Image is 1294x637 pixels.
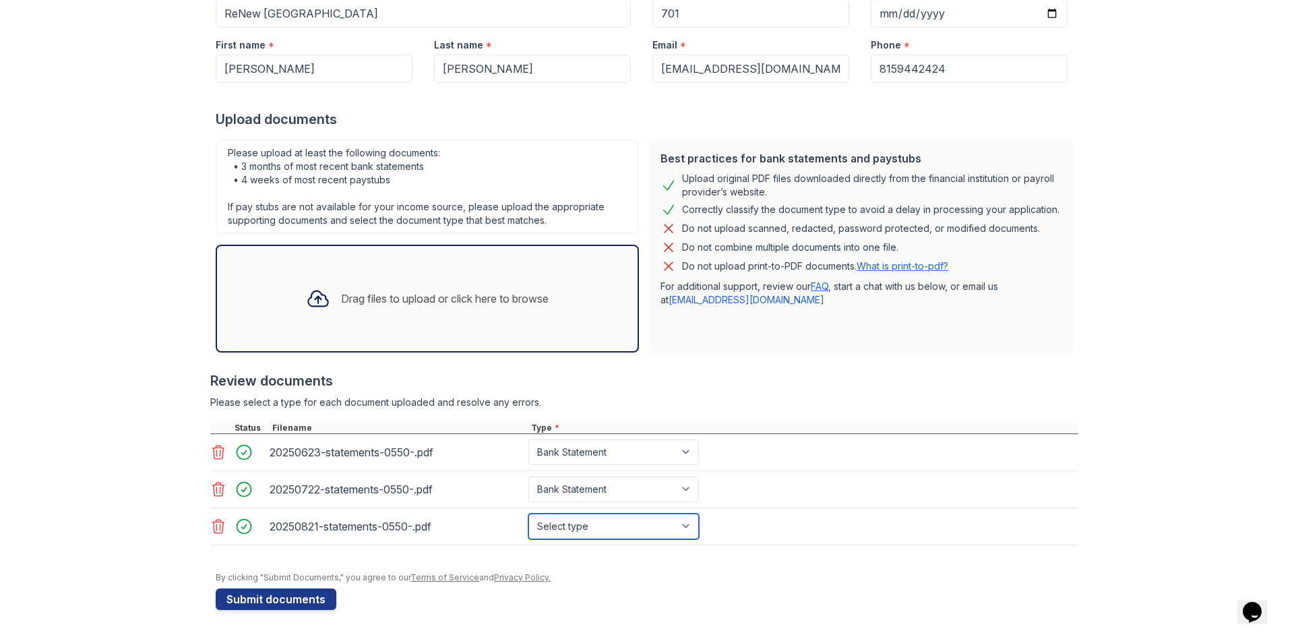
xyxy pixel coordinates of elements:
[494,572,551,582] a: Privacy Policy.
[1237,583,1281,624] iframe: chat widget
[528,423,1078,433] div: Type
[410,572,479,582] a: Terms of Service
[270,442,523,463] div: 20250623-statements-0550-.pdf
[216,110,1078,129] div: Upload documents
[210,396,1078,409] div: Please select a type for each document uploaded and resolve any errors.
[270,479,523,500] div: 20250722-statements-0550-.pdf
[652,38,677,52] label: Email
[270,423,528,433] div: Filename
[857,260,948,272] a: What is print-to-pdf?
[811,280,828,292] a: FAQ
[216,140,639,234] div: Please upload at least the following documents: • 3 months of most recent bank statements • 4 wee...
[216,588,336,610] button: Submit documents
[216,38,266,52] label: First name
[682,172,1062,199] div: Upload original PDF files downloaded directly from the financial institution or payroll provider’...
[669,294,824,305] a: [EMAIL_ADDRESS][DOMAIN_NAME]
[232,423,270,433] div: Status
[434,38,483,52] label: Last name
[660,280,1062,307] p: For additional support, review our , start a chat with us below, or email us at
[682,239,898,255] div: Do not combine multiple documents into one file.
[216,572,1078,583] div: By clicking "Submit Documents," you agree to our and
[682,260,948,273] p: Do not upload print-to-PDF documents.
[871,38,901,52] label: Phone
[682,220,1040,237] div: Do not upload scanned, redacted, password protected, or modified documents.
[270,516,523,537] div: 20250821-statements-0550-.pdf
[682,202,1059,218] div: Correctly classify the document type to avoid a delay in processing your application.
[341,291,549,307] div: Drag files to upload or click here to browse
[660,150,1062,166] div: Best practices for bank statements and paystubs
[210,371,1078,390] div: Review documents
